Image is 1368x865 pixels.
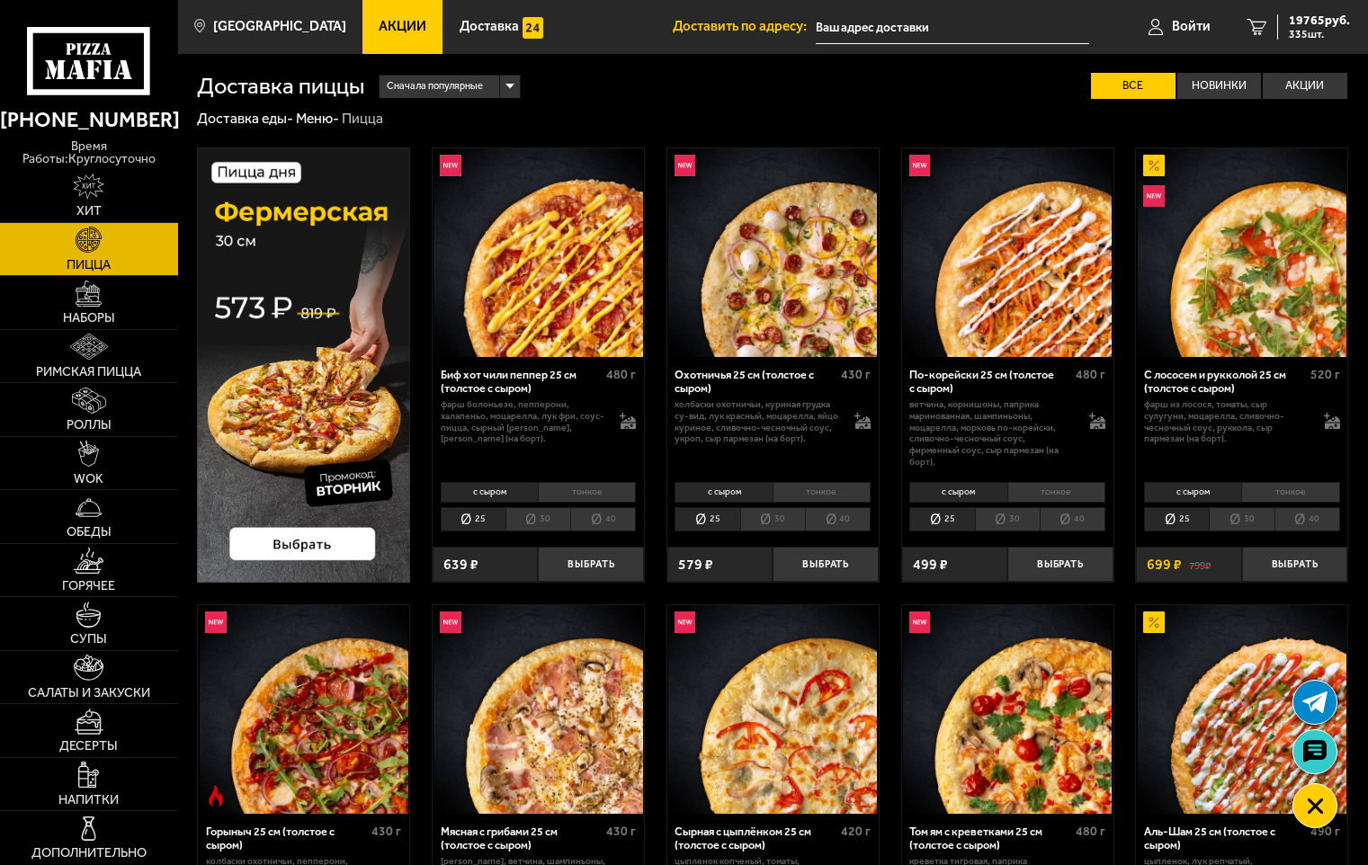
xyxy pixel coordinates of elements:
[675,368,836,395] div: Охотничья 25 см (толстое с сыром)
[58,794,119,807] span: Напитки
[1143,155,1165,176] img: Акционный
[434,605,642,814] img: Мясная с грибами 25 см (толстое с сыром)
[1144,507,1209,532] li: 25
[197,75,364,97] h1: Доставка пиццы
[434,148,642,357] img: Биф хот чили пеппер 25 см (толстое с сыром)
[1147,557,1182,572] span: 699 ₽
[1189,557,1211,572] s: 799 ₽
[197,110,293,127] a: Доставка еды-
[1143,611,1165,633] img: Акционный
[28,687,150,700] span: Салаты и закуски
[841,824,871,839] span: 420 г
[505,507,570,532] li: 30
[538,547,644,582] button: Выбрать
[205,785,227,807] img: Острое блюдо
[1274,507,1340,532] li: 40
[1007,547,1113,582] button: Выбрать
[441,507,505,532] li: 25
[1263,73,1346,99] label: Акции
[1076,824,1105,839] span: 480 г
[523,17,544,39] img: 15daf4d41897b9f0e9f617042186c801.svg
[76,205,102,218] span: Хит
[387,73,483,100] span: Сначала популярные
[31,847,147,860] span: Дополнительно
[1289,29,1350,40] span: 335 шт.
[606,367,636,382] span: 480 г
[841,367,871,382] span: 430 г
[773,547,879,582] button: Выбрать
[1040,507,1105,532] li: 40
[441,368,603,395] div: Биф хот чили пеппер 25 см (толстое с сыром)
[675,611,696,633] img: Новинка
[902,605,1113,814] a: НовинкаТом ям с креветками 25 см (толстое с сыром)
[668,148,877,357] img: Охотничья 25 см (толстое с сыром)
[909,482,1006,503] li: с сыром
[1242,547,1348,582] button: Выбрать
[675,482,772,503] li: с сыром
[675,155,696,176] img: Новинка
[342,110,383,129] div: Пицца
[1172,20,1211,33] span: Войти
[1241,482,1339,503] li: тонкое
[379,20,426,33] span: Акции
[371,824,401,839] span: 430 г
[1138,605,1346,814] img: Аль-Шам 25 см (толстое с сыром)
[909,507,974,532] li: 25
[909,368,1071,395] div: По-корейски 25 см (толстое с сыром)
[909,825,1071,852] div: Том ям с креветками 25 см (толстое с сыром)
[74,473,103,486] span: WOK
[62,580,115,593] span: Горячее
[1209,507,1274,532] li: 30
[773,482,871,503] li: тонкое
[913,557,948,572] span: 499 ₽
[1289,14,1350,27] span: 19765 руб.
[67,526,112,539] span: Обеды
[805,507,871,532] li: 40
[1144,368,1306,395] div: С лососем и рукколой 25 см (толстое с сыром)
[433,148,644,357] a: НовинкаБиф хот чили пеппер 25 см (толстое с сыром)
[198,605,409,814] a: НовинкаОстрое блюдоГорыныч 25 см (толстое с сыром)
[1091,73,1175,99] label: Все
[816,11,1089,44] input: Ваш адрес доставки
[668,605,877,814] img: Сырная с цыплёнком 25 см (толстое с сыром)
[675,399,840,445] p: колбаски охотничьи, куриная грудка су-вид, лук красный, моцарелла, яйцо куриное, сливочно-чесночн...
[909,155,931,176] img: Новинка
[205,611,227,633] img: Новинка
[440,611,461,633] img: Новинка
[213,20,346,33] span: [GEOGRAPHIC_DATA]
[70,633,107,646] span: Супы
[441,825,603,852] div: Мясная с грибами 25 см (толстое с сыром)
[206,825,368,852] div: Горыныч 25 см (толстое с сыром)
[1136,605,1347,814] a: АкционныйАль-Шам 25 см (толстое с сыром)
[441,482,538,503] li: с сыром
[1177,73,1261,99] label: Новинки
[1144,399,1310,445] p: фарш из лосося, томаты, сыр сулугуни, моцарелла, сливочно-чесночный соус, руккола, сыр пармезан (...
[675,507,739,532] li: 25
[63,312,115,325] span: Наборы
[1310,367,1340,382] span: 520 г
[67,419,112,432] span: Роллы
[1144,825,1306,852] div: Аль-Шам 25 см (толстое с сыром)
[903,148,1112,357] img: По-корейски 25 см (толстое с сыром)
[296,110,339,127] a: Меню-
[59,740,118,753] span: Десерты
[606,824,636,839] span: 430 г
[441,399,606,445] p: фарш болоньезе, пепперони, халапеньо, моцарелла, лук фри, соус-пицца, сырный [PERSON_NAME], [PERS...
[1007,482,1105,503] li: тонкое
[67,259,111,272] span: Пицца
[1076,367,1105,382] span: 480 г
[1144,482,1241,503] li: с сыром
[909,611,931,633] img: Новинка
[1143,185,1165,207] img: Новинка
[673,20,816,33] span: Доставить по адресу:
[909,399,1075,468] p: ветчина, корнишоны, паприка маринованная, шампиньоны, моцарелла, морковь по-корейски, сливочно-че...
[443,557,478,572] span: 639 ₽
[570,507,636,532] li: 40
[460,20,519,33] span: Доставка
[538,482,636,503] li: тонкое
[1138,148,1346,357] img: С лососем и рукколой 25 см (толстое с сыром)
[902,148,1113,357] a: НовинкаПо-корейски 25 см (толстое с сыром)
[740,507,805,532] li: 30
[200,605,408,814] img: Горыныч 25 см (толстое с сыром)
[667,148,879,357] a: НовинкаОхотничья 25 см (толстое с сыром)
